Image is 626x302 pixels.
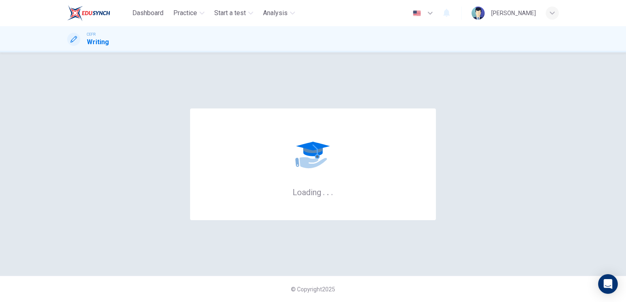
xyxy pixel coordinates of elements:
[173,8,197,18] span: Practice
[322,185,325,198] h6: .
[132,8,163,18] span: Dashboard
[491,8,536,18] div: [PERSON_NAME]
[87,37,109,47] h1: Writing
[87,32,95,37] span: CEFR
[331,185,333,198] h6: .
[263,8,288,18] span: Analysis
[327,185,329,198] h6: .
[293,187,333,197] h6: Loading
[211,6,256,20] button: Start a test
[598,274,618,294] div: Open Intercom Messenger
[260,6,298,20] button: Analysis
[214,8,246,18] span: Start a test
[472,7,485,20] img: Profile picture
[291,286,335,293] span: © Copyright 2025
[170,6,208,20] button: Practice
[67,5,129,21] a: EduSynch logo
[129,6,167,20] button: Dashboard
[412,10,422,16] img: en
[67,5,110,21] img: EduSynch logo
